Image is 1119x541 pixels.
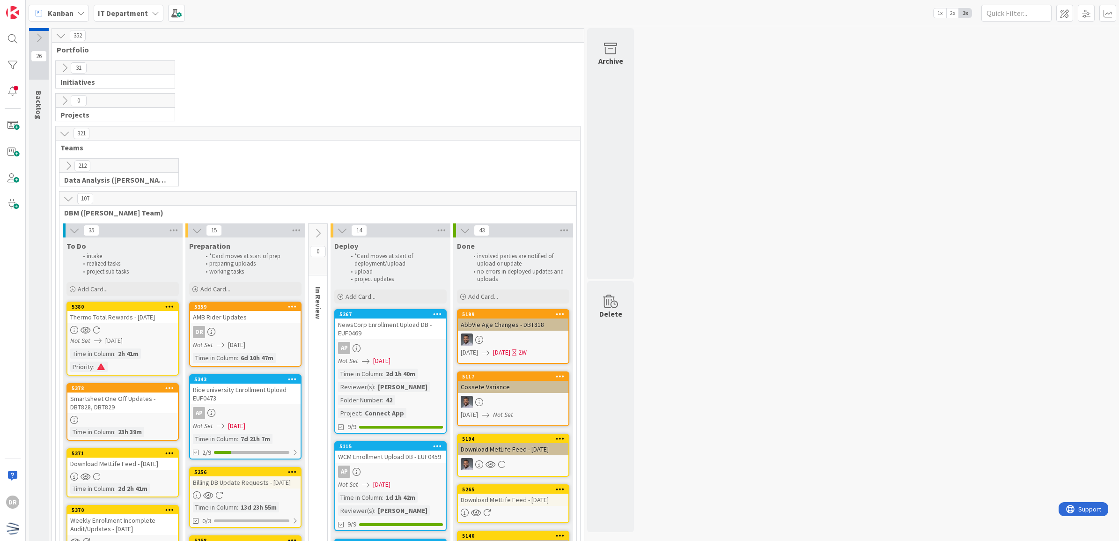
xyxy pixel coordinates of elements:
[458,435,568,455] div: 5194Download MetLife Feed - [DATE]
[67,506,178,535] div: 5370Weekly Enrollment Incomplete Audit/Updates - [DATE]
[374,505,375,516] span: :
[238,434,272,444] div: 7d 21h 7m
[71,95,87,106] span: 0
[193,502,237,512] div: Time in Column
[78,268,177,275] li: project sub tasks
[193,407,205,419] div: AP
[946,8,959,18] span: 2x
[206,225,222,236] span: 15
[461,348,478,357] span: [DATE]
[383,369,418,379] div: 2d 1h 40m
[67,449,178,458] div: 5371
[193,353,237,363] div: Time in Column
[72,507,178,513] div: 5370
[67,449,178,470] div: 5371Download MetLife Feed - [DATE]
[462,373,568,380] div: 5117
[518,348,527,357] div: 2W
[335,442,446,463] div: 5115WCM Enrollment Upload DB - EUF0459
[193,326,205,338] div: DR
[98,8,148,18] b: IT Department
[237,353,238,363] span: :
[599,308,622,319] div: Delete
[60,77,163,87] span: Initiatives
[200,260,300,267] li: preparing uploads
[190,303,301,323] div: 5359AMB Rider Updates
[338,480,358,489] i: Not Set
[458,333,568,346] div: FS
[382,369,383,379] span: :
[461,458,473,470] img: FS
[981,5,1052,22] input: Quick Filter...
[335,442,446,451] div: 5115
[346,275,445,283] li: project updates
[462,311,568,318] div: 5199
[114,427,116,437] span: :
[193,341,213,349] i: Not Set
[461,333,473,346] img: FS
[383,395,395,405] div: 42
[72,304,178,310] div: 5380
[202,516,211,526] span: 0/3
[238,353,276,363] div: 6d 10h 47m
[458,396,568,408] div: FS
[70,427,114,437] div: Time in Column
[77,193,93,204] span: 107
[67,384,178,413] div: 5378Smartsheet One Off Updates - DBT828, DBT829
[193,422,213,430] i: Not Set
[458,494,568,506] div: Download MetLife Feed - [DATE]
[339,443,446,450] div: 5115
[373,480,390,489] span: [DATE]
[458,443,568,455] div: Download MetLife Feed - [DATE]
[190,326,301,338] div: DR
[190,476,301,489] div: Billing DB Update Requests - [DATE]
[190,303,301,311] div: 5359
[70,336,90,345] i: Not Set
[70,483,114,494] div: Time in Column
[351,225,367,236] span: 14
[67,303,178,323] div: 5380Thermo Total Rewards - [DATE]
[60,110,163,119] span: Projects
[67,393,178,413] div: Smartsheet One Off Updates - DBT828, DBT829
[116,427,144,437] div: 23h 39m
[6,522,19,535] img: avatar
[474,225,490,236] span: 43
[190,468,301,476] div: 5256
[338,342,350,354] div: AP
[458,372,568,393] div: 5117Cossete Variance
[335,451,446,463] div: WCM Enrollment Upload DB - EUF0459
[362,408,406,418] div: Connect App
[190,375,301,384] div: 5343
[335,342,446,354] div: AP
[194,376,301,383] div: 5343
[338,505,374,516] div: Reviewer(s)
[338,408,361,418] div: Project
[78,260,177,267] li: realized tasks
[458,319,568,331] div: AbbVie Age Changes - DBT818
[34,91,44,119] span: Backlog
[194,304,301,310] div: 5359
[458,310,568,319] div: 5199
[190,311,301,323] div: AMB Rider Updates
[346,292,375,301] span: Add Card...
[189,241,230,251] span: Preparation
[200,285,230,293] span: Add Card...
[338,492,382,503] div: Time in Column
[458,310,568,331] div: 5199AbbVie Age Changes - DBT818
[382,395,383,405] span: :
[6,496,19,509] div: DR
[458,381,568,393] div: Cossete Variance
[462,436,568,442] div: 5194
[310,246,326,257] span: 0
[347,422,356,432] span: 9/9
[64,208,565,217] span: DBM (David Team)
[67,514,178,535] div: Weekly Enrollment Incomplete Audit/Updates - [DATE]
[493,410,513,419] i: Not Set
[67,311,178,323] div: Thermo Total Rewards - [DATE]
[468,252,568,268] li: involved parties are notified of upload or update
[194,469,301,475] div: 5256
[468,268,568,283] li: no errors in deployed updates and uploads
[338,382,374,392] div: Reviewer(s)
[31,51,47,62] span: 26
[78,252,177,260] li: intake
[57,45,572,54] span: Portfolio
